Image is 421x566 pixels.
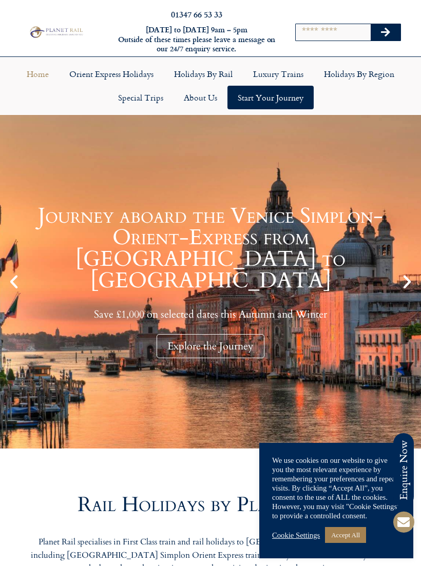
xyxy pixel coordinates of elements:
[59,62,164,86] a: Orient Express Holidays
[5,273,23,290] div: Previous slide
[28,25,84,39] img: Planet Rail Train Holidays Logo
[26,308,395,321] p: Save £1,000 on selected dates this Autumn and Winter
[325,527,366,543] a: Accept All
[108,86,174,109] a: Special Trips
[16,62,59,86] a: Home
[26,495,395,515] h2: Rail Holidays by Planet Rail
[164,62,243,86] a: Holidays by Rail
[227,86,314,109] a: Start your Journey
[314,62,405,86] a: Holidays by Region
[171,8,222,20] a: 01347 66 53 33
[398,273,416,290] div: Next slide
[272,531,320,540] a: Cookie Settings
[272,456,400,520] div: We use cookies on our website to give you the most relevant experience by remembering your prefer...
[243,62,314,86] a: Luxury Trains
[26,205,395,291] h1: Journey aboard the Venice Simplon-Orient-Express from [GEOGRAPHIC_DATA] to [GEOGRAPHIC_DATA]
[174,86,227,109] a: About Us
[371,24,400,41] button: Search
[157,334,264,358] div: Explore the Journey
[5,62,416,109] nav: Menu
[115,25,278,54] h6: [DATE] to [DATE] 9am – 5pm Outside of these times please leave a message on our 24/7 enquiry serv...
